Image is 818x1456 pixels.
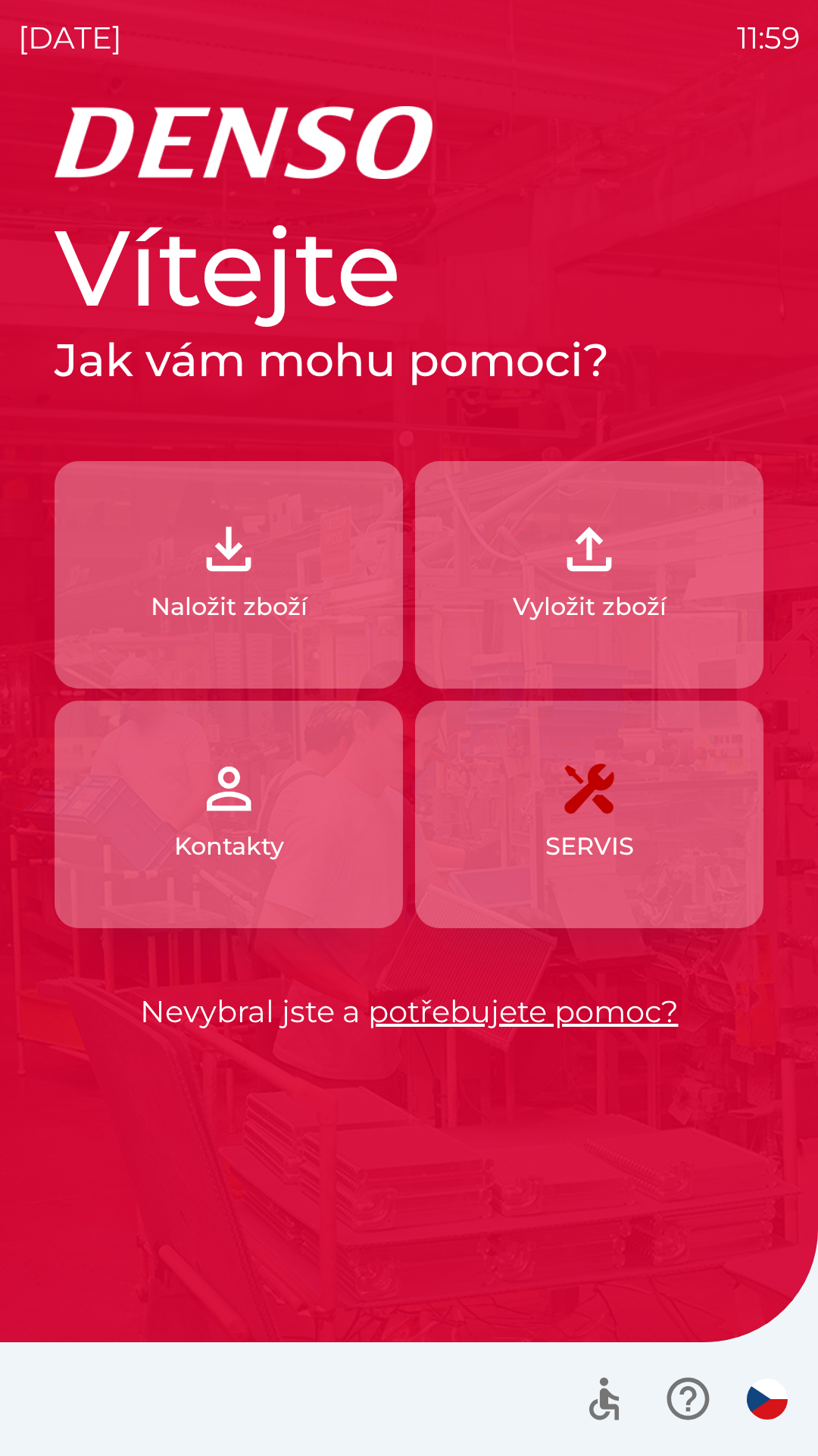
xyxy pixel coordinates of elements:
[55,106,763,179] img: Logo
[18,15,122,61] p: [DATE]
[368,993,679,1030] a: potřebujete pomoc?
[55,332,763,388] h2: Jak vám mohu pomoci?
[195,516,262,582] img: 918cc13a-b407-47b8-8082-7d4a57a89498.png
[174,828,284,864] p: Kontakty
[55,203,763,332] h1: Vítejte
[55,461,403,689] button: Naložit zboží
[415,461,763,689] button: Vyložit zboží
[513,588,667,625] p: Vyložit zboží
[556,516,623,582] img: 2fb22d7f-6f53-46d3-a092-ee91fce06e5d.png
[556,755,623,822] img: 7408382d-57dc-4d4c-ad5a-dca8f73b6e74.png
[747,1379,788,1420] img: cs flag
[737,15,800,61] p: 11:59
[55,701,403,928] button: Kontakty
[545,828,634,864] p: SERVIS
[415,701,763,928] button: SERVIS
[55,989,763,1034] p: Nevybral jste a
[195,755,262,822] img: 072f4d46-cdf8-44b2-b931-d189da1a2739.png
[151,588,308,625] p: Naložit zboží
